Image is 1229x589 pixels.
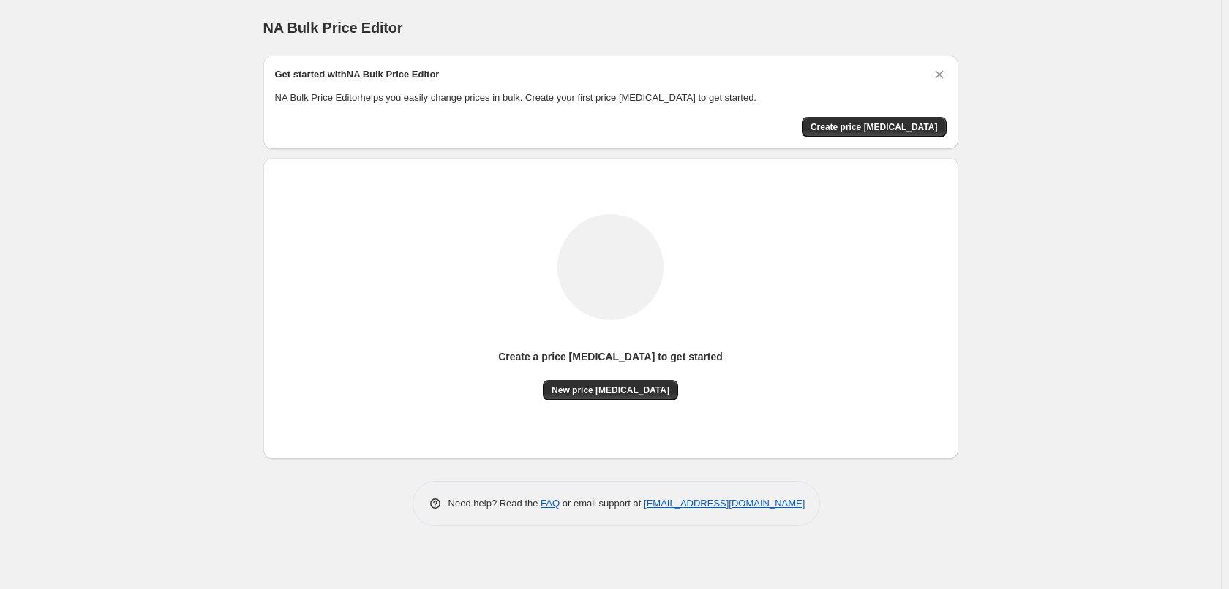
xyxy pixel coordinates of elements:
p: Create a price [MEDICAL_DATA] to get started [498,349,723,364]
span: or email support at [560,498,644,509]
a: [EMAIL_ADDRESS][DOMAIN_NAME] [644,498,805,509]
h2: Get started with NA Bulk Price Editor [275,67,440,82]
a: FAQ [541,498,560,509]
button: Create price change job [802,117,947,137]
span: Need help? Read the [448,498,541,509]
span: NA Bulk Price Editor [263,20,403,36]
span: New price [MEDICAL_DATA] [552,384,669,396]
button: Dismiss card [932,67,947,82]
span: Create price [MEDICAL_DATA] [811,121,938,133]
p: NA Bulk Price Editor helps you easily change prices in bulk. Create your first price [MEDICAL_DAT... [275,91,947,105]
button: New price [MEDICAL_DATA] [543,380,678,400]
